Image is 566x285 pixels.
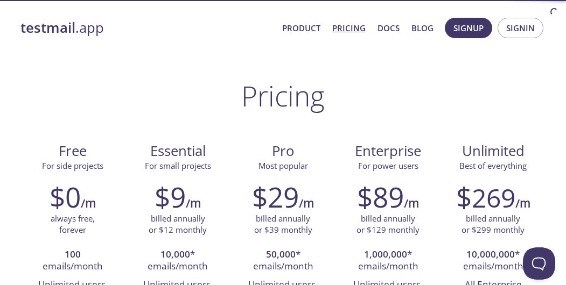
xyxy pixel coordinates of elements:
a: Docs [378,21,400,35]
p: billed annually or $299 monthly [462,213,525,236]
span: For side projects [42,160,103,171]
h6: /m [186,194,201,212]
h6: /m [404,194,419,212]
span: Most popular [258,160,308,171]
span: Free [29,142,117,160]
strong: 1,000,000 [364,248,407,260]
h6: /m [515,194,530,212]
span: Best of everything [459,160,527,171]
strong: 50,000 [266,248,296,260]
span: 269 [472,180,515,215]
span: Essential [134,142,222,160]
a: Pricing [332,21,366,35]
li: * emails/month [449,246,537,276]
strong: 10,000,000 [466,248,515,260]
span: Unlimited [462,141,525,160]
h6: /m [299,194,314,212]
li: * emails/month [344,246,432,276]
a: Product [282,21,320,35]
span: Enterprise [344,142,432,160]
h2: $9 [155,181,186,213]
h2: $ [456,181,515,213]
button: Signup [445,18,492,38]
strong: 10,000 [160,248,190,260]
h6: /m [81,194,96,212]
a: testmail.app [20,19,274,37]
iframe: Help Scout Beacon - Open [523,247,555,280]
h2: $89 [357,181,404,213]
span: For small projects [145,160,211,171]
p: billed annually or $129 monthly [357,213,420,236]
li: * emails/month [134,246,222,276]
span: Signup [453,21,484,35]
h2: $0 [50,181,81,213]
p: billed annually or $39 monthly [254,213,312,236]
strong: 100 [65,248,81,260]
p: billed annually or $12 monthly [149,213,207,236]
span: Signin [506,21,535,35]
li: emails/month [29,246,117,276]
p: always free, forever [51,213,95,236]
span: For power users [358,160,418,171]
h2: $29 [252,181,299,213]
h1: Pricing [241,80,325,112]
button: Signin [498,18,543,38]
li: * emails/month [239,246,327,276]
span: Pro [239,142,327,160]
strong: testmail [20,18,75,37]
a: Blog [411,21,434,35]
